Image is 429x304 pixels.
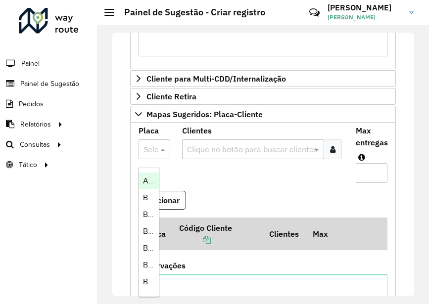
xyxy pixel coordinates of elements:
[19,99,44,109] span: Pedidos
[146,92,196,100] span: Cliente Retira
[143,210,177,218] span: BCA6534
[356,125,388,148] label: Max entregas
[179,235,211,245] a: Copiar
[114,7,265,18] h2: Painel de Sugestão - Criar registro
[263,217,306,250] th: Clientes
[19,160,37,170] span: Tático
[130,70,396,87] a: Cliente para Multi-CDD/Internalização
[146,75,286,83] span: Cliente para Multi-CDD/Internalização
[306,217,345,250] th: Max
[143,261,174,269] span: BIT0003
[20,79,79,89] span: Painel de Sugestão
[139,125,159,136] label: Placa
[328,3,402,12] h3: [PERSON_NAME]
[146,110,263,118] span: Mapas Sugeridos: Placa-Cliente
[139,260,186,271] label: Observações
[182,125,212,136] label: Clientes
[143,227,172,235] span: BIT0001
[304,2,325,23] a: Contato Rápido
[143,244,174,252] span: BIT0002
[139,191,186,210] button: Adicionar
[130,88,396,105] a: Cliente Retira
[358,153,365,161] em: Máximo de clientes que serão colocados na mesma rota com os clientes informados
[20,119,51,130] span: Relatórios
[20,139,50,150] span: Consultas
[143,176,178,185] span: AWA5E74
[130,106,396,123] a: Mapas Sugeridos: Placa-Cliente
[328,13,402,22] span: [PERSON_NAME]
[139,167,159,297] ng-dropdown-panel: Options list
[143,193,177,202] span: BCA3465
[172,217,262,250] th: Código Cliente
[21,58,40,69] span: Painel
[143,277,174,286] span: BKU5E21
